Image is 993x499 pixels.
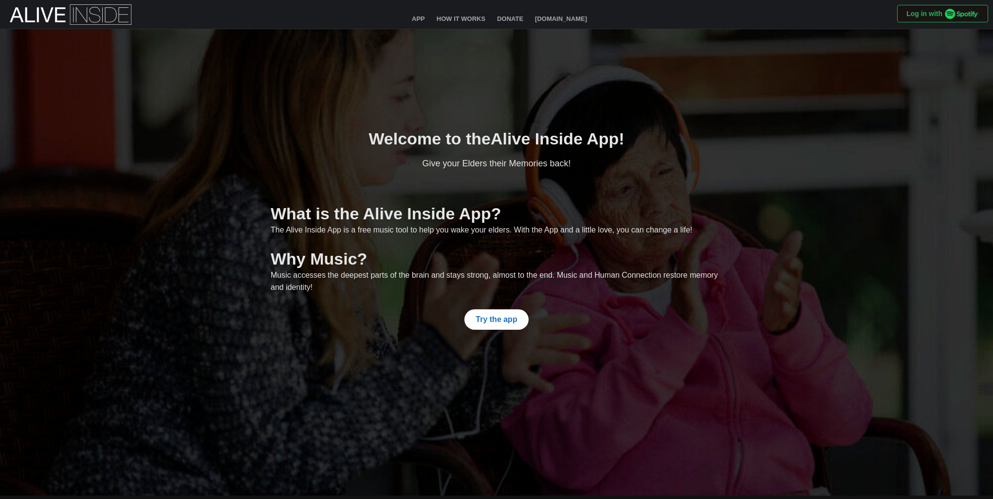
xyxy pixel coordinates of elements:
[422,157,570,171] div: Give your Elders their Memories back!
[529,11,593,28] a: [DOMAIN_NAME]
[271,248,722,269] h1: Why Music?
[897,5,988,22] button: Log in with
[476,310,517,329] span: Try the app
[464,302,528,330] a: Try the app
[271,269,722,294] div: Music accesses the deepest parts of the brain and stays strong, almost to the end. Music and Huma...
[906,5,979,22] span: Log in with
[406,11,431,28] a: App
[945,9,979,19] img: Spotify_Logo_RGB_Green.9ff49e53.png
[368,128,624,149] h1: Welcome to the !
[431,11,491,28] a: How It Works
[10,4,131,25] img: Alive Inside Logo
[491,11,529,28] a: Donate
[464,309,528,330] button: Try the app
[271,203,722,224] h1: What is the Alive Inside App?
[271,224,722,236] div: The Alive Inside App is a free music tool to help you wake your elders. With the App and a little...
[491,129,619,148] b: Alive Inside App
